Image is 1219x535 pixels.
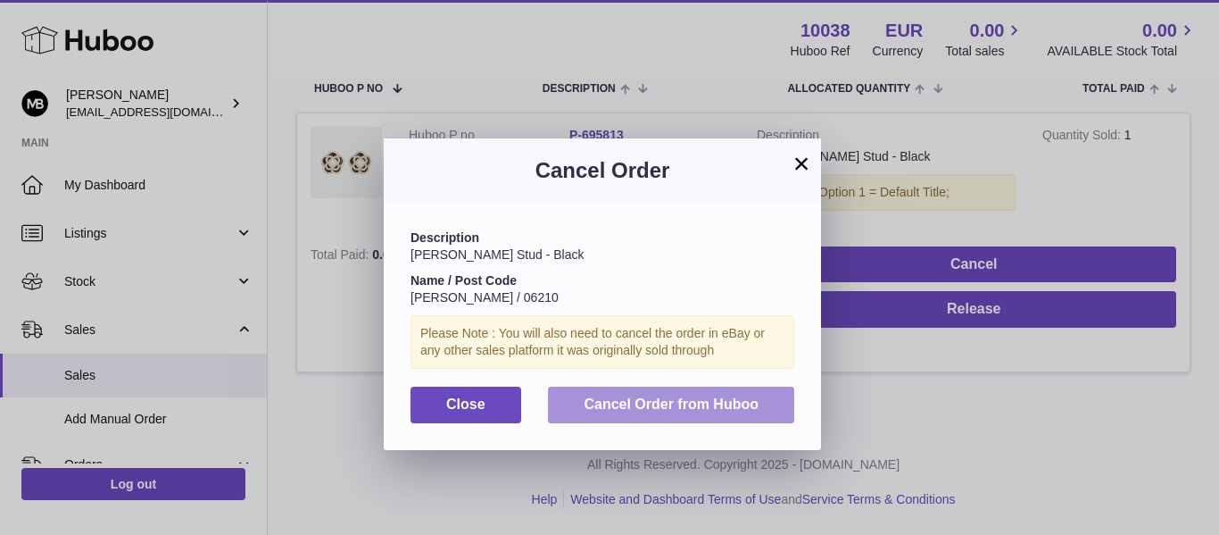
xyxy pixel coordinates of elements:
span: [PERSON_NAME] Stud - Black [410,247,585,262]
span: Close [446,397,485,412]
button: Cancel Order from Huboo [548,387,794,423]
span: Cancel Order from Huboo [584,397,759,412]
strong: Description [410,230,479,245]
strong: Name / Post Code [410,273,517,288]
div: Please Note : You will also need to cancel the order in eBay or any other sales platform it was o... [410,315,794,369]
span: [PERSON_NAME] / 06210 [410,290,559,305]
button: × [791,153,812,174]
h3: Cancel Order [410,156,794,185]
button: Close [410,387,521,423]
